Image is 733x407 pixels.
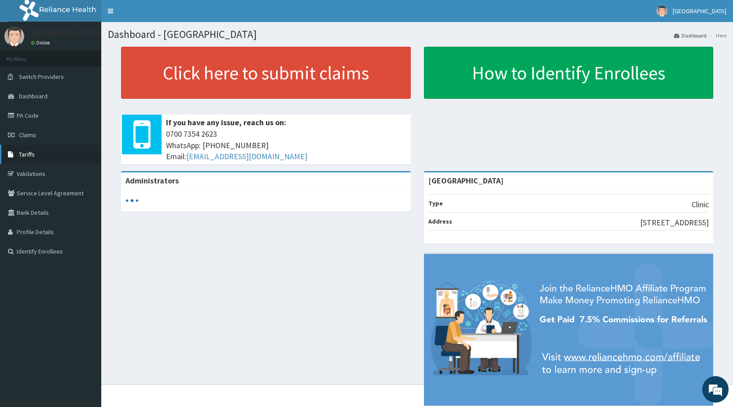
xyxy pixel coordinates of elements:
[186,151,307,161] a: [EMAIL_ADDRESS][DOMAIN_NAME]
[428,199,443,207] b: Type
[424,47,714,99] a: How to Identify Enrollees
[125,175,179,186] b: Administrators
[424,254,714,406] img: provider-team-banner.png
[19,92,48,100] span: Dashboard
[707,32,726,39] li: Here
[19,131,36,139] span: Claims
[125,194,139,207] svg: audio-loading
[31,29,103,37] p: [GEOGRAPHIC_DATA]
[166,117,286,127] b: If you have any issue, reach us on:
[674,32,707,39] a: Dashboard
[692,199,709,210] p: Clinic
[108,29,726,40] h1: Dashboard - [GEOGRAPHIC_DATA]
[121,47,411,99] a: Click here to submit claims
[19,73,64,81] span: Switch Providers
[31,40,52,46] a: Online
[656,6,667,17] img: User Image
[166,128,406,162] span: 0700 7354 2623 WhatsApp: [PHONE_NUMBER] Email:
[640,217,709,228] p: [STREET_ADDRESS]
[428,217,452,225] b: Address
[4,26,24,46] img: User Image
[428,175,504,186] strong: [GEOGRAPHIC_DATA]
[673,7,726,15] span: [GEOGRAPHIC_DATA]
[19,150,35,158] span: Tariffs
